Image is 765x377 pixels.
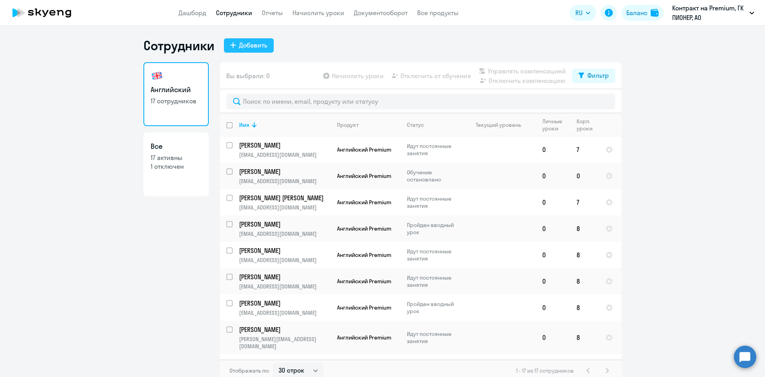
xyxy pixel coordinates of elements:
[239,121,330,128] div: Имя
[229,367,270,374] span: Отображать по:
[239,272,329,281] p: [PERSON_NAME]
[239,309,330,316] p: [EMAIL_ADDRESS][DOMAIN_NAME]
[239,246,329,255] p: [PERSON_NAME]
[570,136,599,163] td: 7
[536,215,570,242] td: 0
[239,257,330,264] p: [EMAIL_ADDRESS][DOMAIN_NAME]
[622,5,663,21] button: Балансbalance
[239,246,330,255] a: [PERSON_NAME]
[239,178,330,185] p: [EMAIL_ADDRESS][DOMAIN_NAME]
[151,153,202,162] p: 17 активны
[337,334,391,341] span: Английский Premium
[337,146,391,153] span: Английский Premium
[292,9,344,17] a: Начислить уроки
[239,151,330,158] p: [EMAIL_ADDRESS][DOMAIN_NAME]
[407,300,461,315] p: Пройден вводный урок
[239,121,249,128] div: Имя
[337,121,359,128] div: Продукт
[626,8,647,18] div: Баланс
[354,9,408,17] a: Документооборот
[178,9,206,17] a: Дашборд
[337,199,391,206] span: Английский Premium
[570,268,599,294] td: 8
[575,8,583,18] span: RU
[536,189,570,215] td: 0
[239,359,329,367] p: [PERSON_NAME]
[651,9,659,17] img: balance
[151,69,163,82] img: english
[536,268,570,294] td: 0
[337,304,391,311] span: Английский Premium
[407,330,461,345] p: Идут постоянные занятия
[570,215,599,242] td: 8
[224,38,274,53] button: Добавить
[151,97,202,105] p: 17 сотрудников
[542,118,565,132] div: Личные уроки
[542,118,570,132] div: Личные уроки
[143,62,209,126] a: Английский17 сотрудников
[151,162,202,171] p: 1 отключен
[239,220,329,229] p: [PERSON_NAME]
[151,141,202,152] h3: Все
[570,163,599,189] td: 0
[239,299,329,308] p: [PERSON_NAME]
[239,141,330,150] a: [PERSON_NAME]
[572,69,615,83] button: Фильтр
[337,225,391,232] span: Английский Premium
[536,321,570,354] td: 0
[516,367,574,374] span: 1 - 17 из 17 сотрудников
[239,283,330,290] p: [EMAIL_ADDRESS][DOMAIN_NAME]
[239,325,329,334] p: [PERSON_NAME]
[577,118,594,132] div: Корп. уроки
[536,136,570,163] td: 0
[226,71,270,81] span: Вы выбрали: 0
[587,71,609,80] div: Фильтр
[226,93,615,109] input: Поиск по имени, email, продукту или статусу
[570,189,599,215] td: 7
[239,230,330,237] p: [EMAIL_ADDRESS][DOMAIN_NAME]
[337,278,391,285] span: Английский Premium
[239,167,329,176] p: [PERSON_NAME]
[262,9,283,17] a: Отчеты
[407,195,461,209] p: Идут постоянные занятия
[570,5,596,21] button: RU
[476,121,521,128] div: Текущий уровень
[216,9,252,17] a: Сотрудники
[536,242,570,268] td: 0
[239,325,330,334] a: [PERSON_NAME]
[468,121,535,128] div: Текущий уровень
[337,172,391,180] span: Английский Premium
[536,163,570,189] td: 0
[143,38,214,53] h1: Сотрудники
[239,141,329,150] p: [PERSON_NAME]
[239,167,330,176] a: [PERSON_NAME]
[239,193,329,202] p: [PERSON_NAME] [PERSON_NAME]
[151,85,202,95] h3: Английский
[239,359,330,367] a: [PERSON_NAME]
[239,272,330,281] a: [PERSON_NAME]
[570,294,599,321] td: 8
[239,299,330,308] a: [PERSON_NAME]
[407,142,461,157] p: Идут постоянные занятия
[407,169,461,183] p: Обучение остановлено
[239,336,330,350] p: [PERSON_NAME][EMAIL_ADDRESS][DOMAIN_NAME]
[239,193,330,202] a: [PERSON_NAME] [PERSON_NAME]
[570,242,599,268] td: 8
[143,132,209,196] a: Все17 активны1 отключен
[570,321,599,354] td: 8
[239,40,267,50] div: Добавить
[672,3,746,22] p: Контракт на Premium, ГК ПИОНЕР, АО
[417,9,459,17] a: Все продукты
[239,220,330,229] a: [PERSON_NAME]
[407,274,461,288] p: Идут постоянные занятия
[407,248,461,262] p: Идут постоянные занятия
[337,121,400,128] div: Продукт
[407,121,461,128] div: Статус
[407,221,461,236] p: Пройден вводный урок
[536,294,570,321] td: 0
[407,121,424,128] div: Статус
[337,251,391,259] span: Английский Premium
[668,3,758,22] button: Контракт на Premium, ГК ПИОНЕР, АО
[239,204,330,211] p: [EMAIL_ADDRESS][DOMAIN_NAME]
